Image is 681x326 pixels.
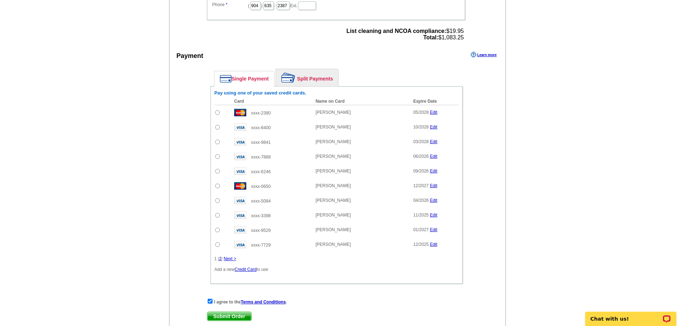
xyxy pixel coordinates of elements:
[251,140,271,145] span: xxxx-9841
[220,75,232,83] img: single-payment.png
[413,183,429,188] span: 12/2027
[276,69,338,86] a: Split Payments
[251,199,271,204] span: xxxx-5084
[251,228,271,233] span: xxxx-9529
[413,242,429,247] span: 12/2025
[410,98,459,105] th: Expire Date
[251,184,271,189] span: xxxx-0650
[234,211,246,219] img: visa.gif
[234,182,246,190] img: mast.gif
[413,227,429,232] span: 01/2027
[316,227,351,232] span: [PERSON_NAME]
[234,109,246,116] img: mast.gif
[413,169,429,174] span: 09/2026
[214,300,287,305] strong: I agree to the .
[413,198,429,203] span: 04/2026
[316,110,351,115] span: [PERSON_NAME]
[207,312,251,321] span: Submit Order
[224,256,236,261] a: Next >
[241,300,286,305] a: Terms and Conditions
[251,155,271,160] span: xxxx-7888
[413,139,429,144] span: 03/2028
[234,138,246,146] img: visa.gif
[430,154,438,159] a: Edit
[234,226,246,234] img: visa.gif
[251,213,271,218] span: xxxx-3398
[214,71,274,86] a: Single Payment
[430,227,438,232] a: Edit
[231,98,312,105] th: Card
[413,154,429,159] span: 06/2026
[581,303,681,326] iframe: LiveChat chat widget
[316,242,351,247] span: [PERSON_NAME]
[234,153,246,160] img: visa.gif
[430,198,438,203] a: Edit
[423,34,438,40] strong: Total:
[312,98,410,105] th: Name on Card
[413,110,429,115] span: 05/2028
[234,197,246,204] img: visa.gif
[316,198,351,203] span: [PERSON_NAME]
[251,111,271,116] span: xxxx-2380
[214,266,459,273] p: Add a new to use
[234,123,246,131] img: visa.gif
[316,213,351,218] span: [PERSON_NAME]
[430,125,438,130] a: Edit
[316,154,351,159] span: [PERSON_NAME]
[235,267,256,272] a: Credit Card
[471,52,497,58] a: Learn more
[430,139,438,144] a: Edit
[214,256,459,262] div: 1 | |
[281,73,295,83] img: split-payment.png
[346,28,446,34] strong: List cleaning and NCOA compliance:
[316,169,351,174] span: [PERSON_NAME]
[430,242,438,247] a: Edit
[430,213,438,218] a: Edit
[234,241,246,248] img: visa.gif
[177,51,203,61] div: Payment
[413,213,429,218] span: 11/2025
[413,125,429,130] span: 10/2028
[212,1,248,8] label: Phone
[430,110,438,115] a: Edit
[430,169,438,174] a: Edit
[219,256,222,261] a: 2
[316,139,351,144] span: [PERSON_NAME]
[430,183,438,188] a: Edit
[316,125,351,130] span: [PERSON_NAME]
[316,183,351,188] span: [PERSON_NAME]
[251,169,271,174] span: xxxx-6246
[251,243,271,248] span: xxxx-7729
[214,90,459,96] h6: Pay using one of your saved credit cards.
[251,125,271,130] span: xxxx-8400
[346,28,464,41] span: $19.95 $1,083.25
[234,167,246,175] img: visa.gif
